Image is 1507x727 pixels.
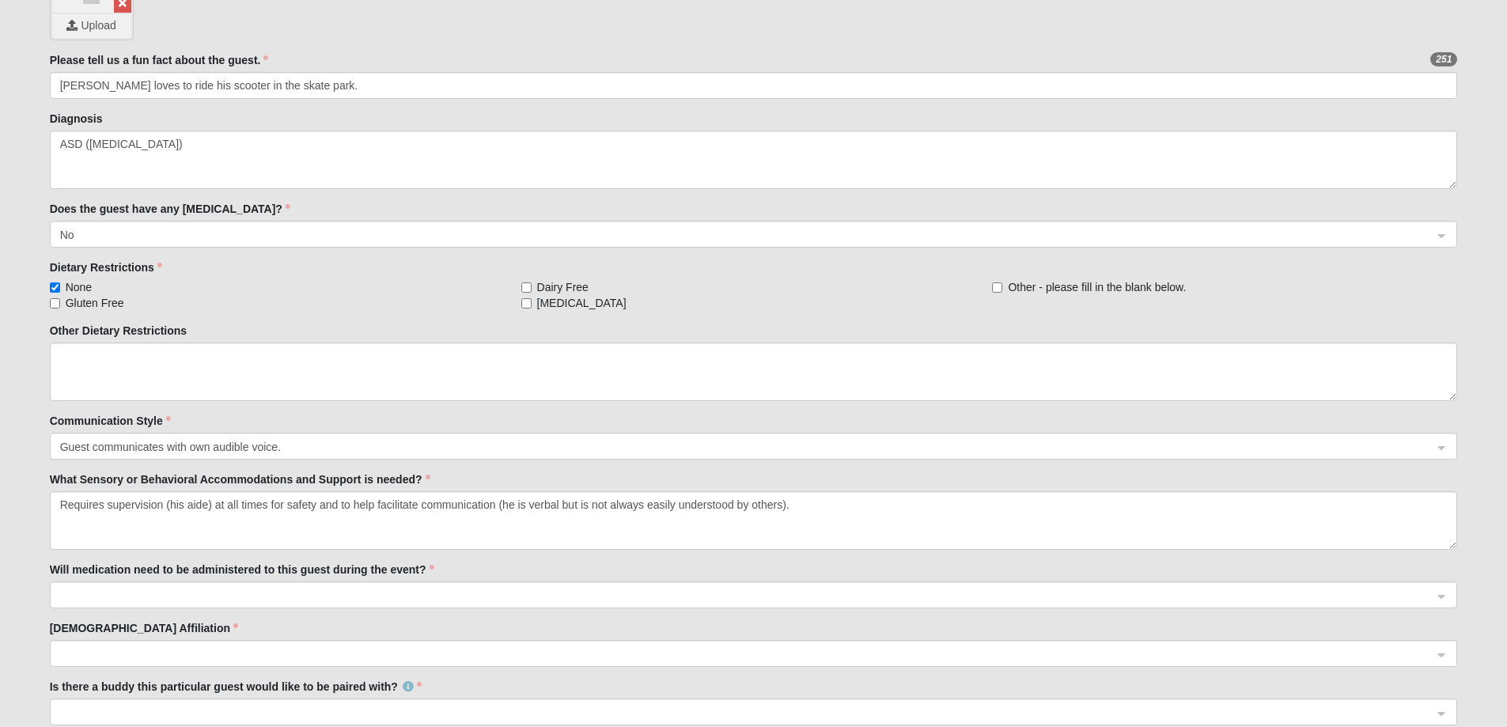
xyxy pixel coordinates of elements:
label: Communication Style [50,413,171,429]
label: Will medication need to be administered to this guest during the event? [50,562,434,577]
label: [DEMOGRAPHIC_DATA] Affiliation [50,620,238,636]
input: Other - please fill in the blank below. [992,282,1002,293]
span: None [66,279,92,295]
label: What Sensory or Behavioral Accommodations and Support is needed? [50,471,430,487]
span: Gluten Free [66,295,124,311]
input: None [50,282,60,293]
label: Please tell us a fun fact about the guest. [50,52,269,68]
input: Dairy Free [521,282,532,293]
span: Guest communicates with own audible voice. [60,438,1419,456]
label: Dietary Restrictions [50,259,162,275]
label: Other Dietary Restrictions [50,323,187,339]
label: Does the guest have any [MEDICAL_DATA]? [50,201,290,217]
label: Diagnosis [50,111,103,127]
span: Upload [61,19,121,32]
span: No [60,226,1419,244]
span: [MEDICAL_DATA] [537,295,627,311]
label: Is there a buddy this particular guest would like to be paired with? [50,679,422,695]
span: Dairy Free [537,279,589,295]
input: [MEDICAL_DATA] [521,298,532,309]
span: Other - please fill in the blank below. [1008,279,1186,295]
input: Gluten Free [50,298,60,309]
em: 251 [1430,52,1457,66]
